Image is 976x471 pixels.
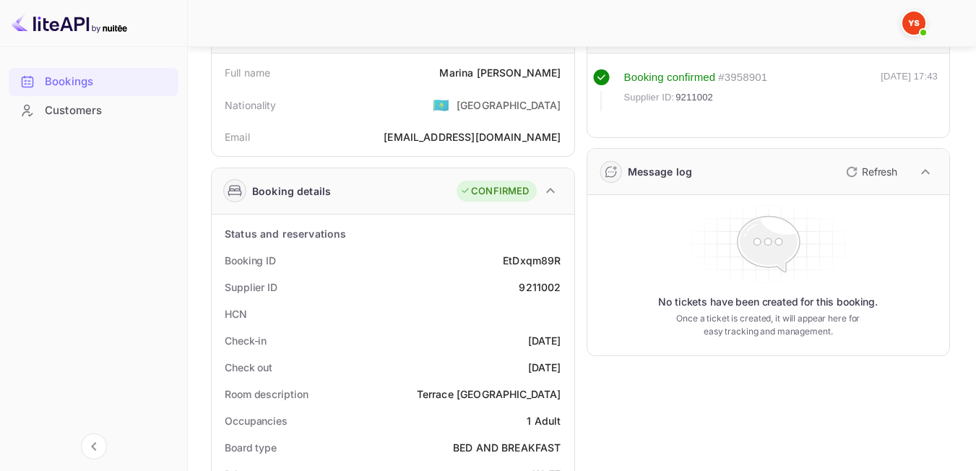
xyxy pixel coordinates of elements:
[902,12,925,35] img: Yandex Support
[457,98,561,113] div: [GEOGRAPHIC_DATA]
[225,280,277,295] div: Supplier ID
[672,312,865,338] p: Once a ticket is created, it will appear here for easy tracking and management.
[384,129,561,144] div: [EMAIL_ADDRESS][DOMAIN_NAME]
[9,68,178,95] a: Bookings
[225,98,277,113] div: Nationality
[881,69,938,111] div: [DATE] 17:43
[252,183,331,199] div: Booking details
[225,129,250,144] div: Email
[460,184,529,199] div: CONFIRMED
[658,295,878,309] p: No tickets have been created for this booking.
[225,386,308,402] div: Room description
[528,360,561,375] div: [DATE]
[12,12,127,35] img: LiteAPI logo
[225,253,276,268] div: Booking ID
[862,164,897,179] p: Refresh
[453,440,561,455] div: BED AND BREAKFAST
[433,92,449,118] span: United States
[225,306,247,321] div: HCN
[837,160,903,183] button: Refresh
[503,253,561,268] div: EtDxqm89R
[225,413,288,428] div: Occupancies
[528,333,561,348] div: [DATE]
[628,164,693,179] div: Message log
[527,413,561,428] div: 1 Adult
[225,440,277,455] div: Board type
[675,90,713,105] span: 9211002
[9,97,178,125] div: Customers
[718,69,767,86] div: # 3958901
[439,65,561,80] div: Marina [PERSON_NAME]
[225,65,270,80] div: Full name
[225,360,272,375] div: Check out
[624,90,675,105] span: Supplier ID:
[225,226,346,241] div: Status and reservations
[9,97,178,124] a: Customers
[417,386,561,402] div: Terrace [GEOGRAPHIC_DATA]
[624,69,716,86] div: Booking confirmed
[81,433,107,459] button: Collapse navigation
[9,68,178,96] div: Bookings
[45,103,171,119] div: Customers
[45,74,171,90] div: Bookings
[225,333,267,348] div: Check-in
[519,280,561,295] div: 9211002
